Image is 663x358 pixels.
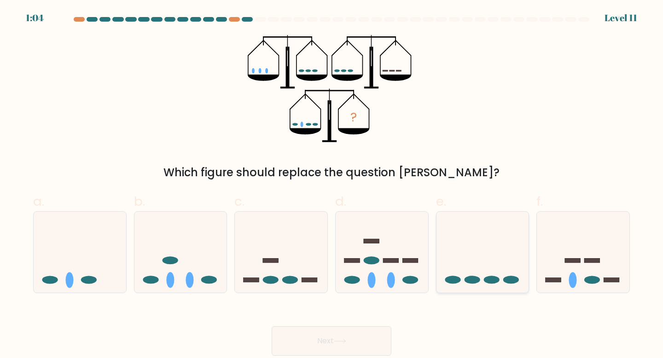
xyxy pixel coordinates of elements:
div: 1:04 [26,11,44,25]
span: f. [536,192,543,210]
div: Level 11 [605,11,637,25]
span: c. [234,192,244,210]
tspan: ? [350,109,357,127]
span: a. [33,192,44,210]
span: d. [335,192,346,210]
button: Next [272,326,391,356]
div: Which figure should replace the question [PERSON_NAME]? [39,164,624,181]
span: b. [134,192,145,210]
span: e. [436,192,446,210]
